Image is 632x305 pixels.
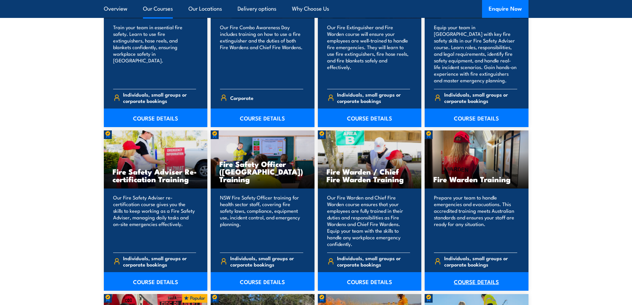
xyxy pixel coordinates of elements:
span: Individuals, small groups or corporate bookings [123,255,196,267]
span: Individuals, small groups or corporate bookings [444,91,517,104]
p: Our Fire Extinguisher and Fire Warden course will ensure your employees are well-trained to handl... [327,24,410,84]
a: COURSE DETAILS [104,109,208,127]
span: Corporate [230,93,253,103]
p: Our Fire Safety Adviser re-certification course gives you the skills to keep working as a Fire Sa... [113,194,196,247]
h3: Fire Warden Training [433,175,520,183]
span: Individuals, small groups or corporate bookings [337,255,410,267]
p: Train your team in essential fire safety. Learn to use fire extinguishers, hose reels, and blanke... [113,24,196,84]
a: COURSE DETAILS [211,109,315,127]
p: Equip your team in [GEOGRAPHIC_DATA] with key fire safety skills in our Fire Safety Adviser cours... [434,24,517,84]
p: Our Fire Warden and Chief Fire Warden course ensures that your employees are fully trained in the... [327,194,410,247]
a: COURSE DETAILS [318,272,422,291]
a: COURSE DETAILS [425,109,528,127]
span: Individuals, small groups or corporate bookings [337,91,410,104]
a: COURSE DETAILS [211,272,315,291]
h3: Fire Safety Officer ([GEOGRAPHIC_DATA]) Training [219,160,306,183]
p: Prepare your team to handle emergencies and evacuations. This accredited training meets Australia... [434,194,517,247]
h3: Fire Warden / Chief Fire Warden Training [326,168,413,183]
p: Our Fire Combo Awareness Day includes training on how to use a fire extinguisher and the duties o... [220,24,303,84]
span: Individuals, small groups or corporate bookings [123,91,196,104]
span: Individuals, small groups or corporate bookings [230,255,303,267]
a: COURSE DETAILS [318,109,422,127]
h3: Fire Safety Adviser Re-certification Training [112,168,199,183]
span: Individuals, small groups or corporate bookings [444,255,517,267]
a: COURSE DETAILS [425,272,528,291]
p: NSW Fire Safety Officer training for health sector staff, covering fire safety laws, compliance, ... [220,194,303,247]
a: COURSE DETAILS [104,272,208,291]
